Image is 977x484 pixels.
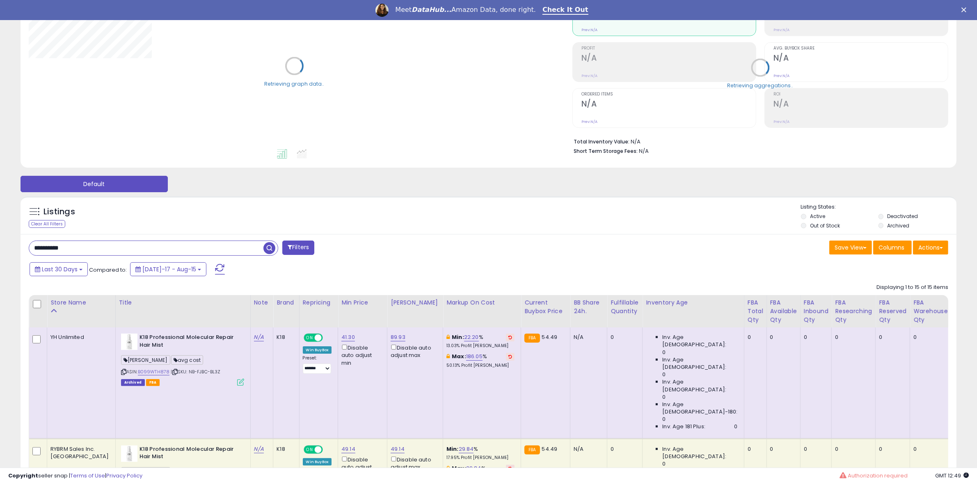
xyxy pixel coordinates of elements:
[142,265,196,273] span: [DATE]-17 - Aug-15
[391,455,437,471] div: Disable auto adjust max
[459,445,474,453] a: 29.84
[254,445,264,453] a: N/A
[748,298,763,324] div: FBA Total Qty
[121,334,137,350] img: 31AJ80vRP6L._SL40_.jpg
[879,334,904,341] div: 0
[391,298,439,307] div: [PERSON_NAME]
[171,368,220,375] span: | SKU: NB-FJBC-BL3Z
[662,334,737,348] span: Inv. Age [DEMOGRAPHIC_DATA]:
[264,80,324,87] div: Retrieving graph data..
[748,445,760,453] div: 0
[770,298,797,324] div: FBA Available Qty
[121,445,137,462] img: 31AJ80vRP6L._SL40_.jpg
[662,356,737,371] span: Inv. Age [DEMOGRAPHIC_DATA]:
[138,368,170,375] a: B099WTH878
[446,353,515,368] div: %
[341,455,381,478] div: Disable auto adjust min
[277,445,293,453] div: K18
[50,334,109,341] div: YH Unlimited
[121,355,170,365] span: [PERSON_NAME]
[446,363,515,368] p: 50.13% Profit [PERSON_NAME]
[464,333,479,341] a: 22.20
[50,445,109,460] div: RYBRM Sales Inc. [GEOGRAPHIC_DATA]
[446,334,515,349] div: %
[304,334,315,341] span: ON
[303,458,332,466] div: Win BuyBox
[341,333,355,341] a: 41.30
[321,446,334,453] span: OFF
[913,334,945,341] div: 0
[662,393,666,401] span: 0
[50,298,112,307] div: Store Name
[935,472,969,479] span: 2025-09-15 12:49 GMT
[303,298,335,307] div: Repricing
[8,472,38,479] strong: Copyright
[446,445,515,461] div: %
[810,222,840,229] label: Out of Stock
[140,445,239,463] b: K18 Professional Molecular Repair Hair Mist
[829,241,872,254] button: Save View
[140,334,239,351] b: K18 Professional Molecular Repair Hair Mist
[282,241,314,255] button: Filters
[876,284,948,291] div: Displaying 1 to 15 of 15 items
[524,298,567,316] div: Current Buybox Price
[888,213,918,220] label: Deactivated
[277,298,295,307] div: Brand
[303,346,332,354] div: Win BuyBox
[662,423,705,430] span: Inv. Age 181 Plus:
[879,445,904,453] div: 0
[254,333,264,341] a: N/A
[466,352,483,361] a: 186.05
[804,298,828,324] div: FBA inbound Qty
[662,349,666,356] span: 0
[835,298,872,324] div: FBA Researching Qty
[804,445,826,453] div: 0
[21,176,168,192] button: Default
[913,445,945,453] div: 0
[662,378,737,393] span: Inv. Age [DEMOGRAPHIC_DATA]:
[542,6,588,15] a: Check It Out
[70,472,105,479] a: Terms of Use
[804,334,826,341] div: 0
[42,265,78,273] span: Last 30 Days
[662,445,737,460] span: Inv. Age [DEMOGRAPHIC_DATA]:
[810,213,825,220] label: Active
[8,472,142,480] div: seller snap | |
[29,220,65,228] div: Clear All Filters
[873,241,912,254] button: Columns
[961,7,970,12] div: Close
[412,6,451,14] i: DataHub...
[119,298,247,307] div: Title
[171,355,203,365] span: avg cost
[254,298,270,307] div: Note
[146,379,160,386] span: FBA
[611,298,639,316] div: Fulfillable Quantity
[574,298,604,316] div: BB Share 24h.
[30,262,88,276] button: Last 30 Days
[341,445,355,453] a: 49.14
[524,445,540,454] small: FBA
[611,445,636,453] div: 0
[130,262,206,276] button: [DATE]-17 - Aug-15
[770,445,794,453] div: 0
[574,334,601,341] div: N/A
[304,446,315,453] span: ON
[913,298,947,324] div: FBA Warehouse Qty
[646,298,740,307] div: Inventory Age
[321,334,334,341] span: OFF
[662,401,737,416] span: Inv. Age [DEMOGRAPHIC_DATA]-180:
[879,243,904,252] span: Columns
[524,334,540,343] small: FBA
[452,333,464,341] b: Min:
[443,295,521,327] th: The percentage added to the cost of goods (COGS) that forms the calculator for Min & Max prices.
[375,4,389,17] img: Profile image for Georgie
[43,206,75,218] h5: Listings
[835,334,869,341] div: 0
[89,266,127,274] span: Compared to:
[446,343,515,349] p: 13.03% Profit [PERSON_NAME]
[121,334,244,385] div: ASIN:
[770,334,794,341] div: 0
[395,6,536,14] div: Meet Amazon Data, done right.
[574,445,601,453] div: N/A
[446,298,517,307] div: Markup on Cost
